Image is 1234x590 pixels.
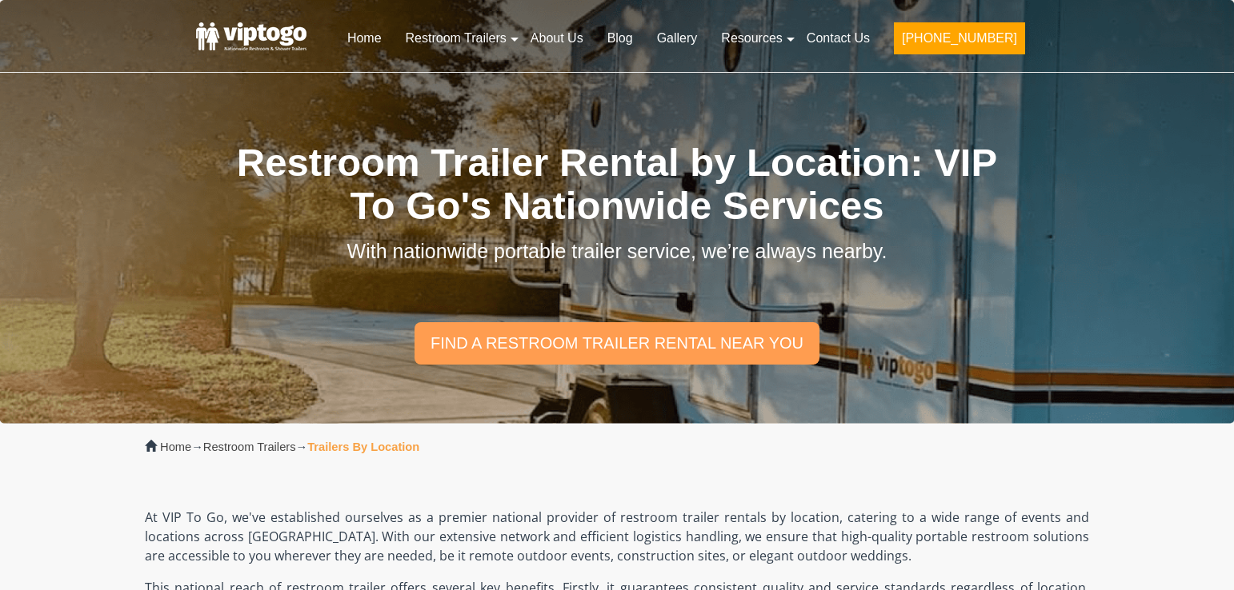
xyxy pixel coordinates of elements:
button: [PHONE_NUMBER] [894,22,1025,54]
a: Gallery [645,21,710,56]
a: Contact Us [795,21,882,56]
p: At VIP To Go, we've established ourselves as a premier national provider of restroom trailer rent... [145,508,1089,565]
span: Restroom Trailer Rental by Location: VIP To Go's Nationwide Services [237,141,997,227]
a: [PHONE_NUMBER] [882,21,1037,64]
a: Home [160,441,191,453]
span: → → [160,441,419,453]
strong: Trailers By Location [307,441,419,453]
a: Resources [709,21,794,56]
a: find a restroom trailer rental near you [415,322,819,364]
span: With nationwide portable trailer service, we’re always nearby. [347,240,887,262]
a: Blog [595,21,645,56]
a: About Us [519,21,595,56]
a: Restroom Trailers [203,441,296,453]
a: Home [335,21,394,56]
a: Restroom Trailers [394,21,519,56]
